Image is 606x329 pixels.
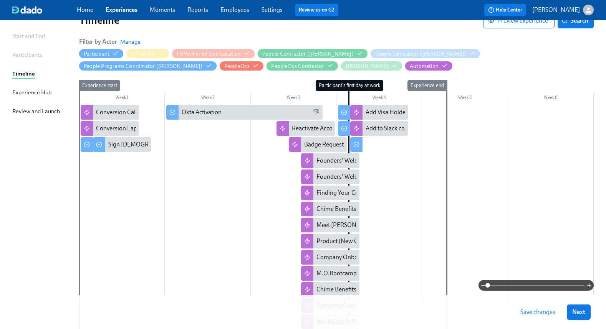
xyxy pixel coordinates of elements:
[289,137,347,152] div: Badge Requests
[567,304,591,320] button: Next
[292,124,480,133] div: Reactivate Account for Rehire - {{ participant.startDate | MM/DD/YYYY }}
[182,108,222,117] div: Okta Activation
[12,107,60,115] div: Review and Launch
[12,6,77,14] a: dado
[301,266,359,281] div: M.O.Bootcamp
[150,6,175,13] a: Moments
[299,6,334,14] a: Review us on G2
[126,49,169,58] button: I-9 Verifier
[422,94,508,104] div: Week 5
[484,4,526,16] button: Help Center
[304,140,346,149] div: Badge Requests
[515,304,561,320] button: Save changes
[301,202,359,216] div: Chime Benefits Orientation ([GEOGRAPHIC_DATA] Only)
[366,124,438,133] div: Add to Slack cohort channel
[220,6,249,13] a: Employees
[407,80,447,91] div: Experience end
[267,61,338,71] button: PeopleOps Contractor
[316,237,409,245] div: Product (New Chimer Onboarding)
[177,50,241,58] div: Hide I-9 Verifier by Onb Location
[316,253,399,262] div: Company Onboarding Sessions
[350,105,409,120] div: Add Visa Holder to Immigration Channel
[316,269,357,278] div: M.O.Bootcamp
[301,153,359,168] div: Founders' Welcome [Remote] (New Chimer Onboarding)
[316,189,521,197] div: Finding Your Community at [GEOGRAPHIC_DATA] (New Chimer Onboarding)
[572,308,585,316] span: Next
[84,50,109,58] div: Hide Participant
[108,140,240,149] div: Sign [DEMOGRAPHIC_DATA] Worker Agreements
[120,38,141,46] button: Manage
[563,17,588,25] span: Search
[131,50,155,58] div: Hide I-9 Verifier
[316,156,466,165] div: Founders' Welcome [Remote] (New Chimer Onboarding)
[277,121,335,136] div: Reactivate Account for Rehire - {{ participant.startDate | MM/DD/YYYY }}
[77,6,93,13] a: Home
[271,63,324,70] div: Hide PeopleOps Contractor
[81,105,139,120] div: Conversion Calendar Invite
[12,88,51,97] div: Experience Hub
[172,49,255,58] button: I-9 Verifier by Onb Location
[224,63,250,70] div: Hide PeopleOps
[262,50,354,58] div: Hide People Contractor (Jessica)
[295,4,338,16] button: Review us on G2
[12,32,45,40] div: Start and End
[96,124,165,133] div: Conversion Laptop Return
[316,205,466,213] div: Chime Benefits Orientation ([GEOGRAPHIC_DATA] Only)
[532,6,580,14] p: [PERSON_NAME]
[336,94,422,104] div: Week 4
[520,308,555,316] span: Save changes
[508,94,594,104] div: Week 6
[301,186,359,200] div: Finding Your Community at [GEOGRAPHIC_DATA] (New Chimer Onboarding)
[251,94,336,104] div: Week 3
[301,169,359,184] div: Founders' Welcome [SF] (New Chimer Onboarding)
[371,49,480,58] button: People Contractor ([PERSON_NAME])
[558,13,594,28] button: Search
[12,69,35,78] div: Timeline
[12,6,42,14] img: dado
[79,38,117,46] h6: Filter by Actor
[79,61,217,71] button: People Programs Coordinator ([PERSON_NAME])
[93,137,151,152] div: Sign [DEMOGRAPHIC_DATA] Worker Agreements
[341,61,402,71] button: [PERSON_NAME]
[405,61,452,71] button: Automation
[79,94,165,104] div: Week 1
[79,13,483,27] h1: Timeline
[346,63,388,70] div: Hide Sarah Wong
[490,17,548,25] span: Preview experience
[488,6,522,14] span: Help Center
[301,250,359,265] div: Company Onboarding Sessions
[375,50,467,58] div: Hide People Contractor (Lauren)
[316,173,452,181] div: Founders' Welcome [SF] (New Chimer Onboarding)
[106,6,137,13] a: Experiences
[532,5,594,15] button: [PERSON_NAME]
[84,63,203,70] div: Hide People Programs Coordinator (Jessica Paige)
[96,108,167,117] div: Conversion Calendar Invite
[187,6,208,13] a: Reports
[81,121,139,136] div: Conversion Laptop Return
[165,94,250,104] div: Week 2
[12,51,42,59] div: Participants
[483,13,555,28] button: Preview experience
[316,221,547,229] div: Meet [PERSON_NAME]'s Intranet Platform, The Interchange (New Chimer Onboarding)
[258,49,368,58] button: People Contractor ([PERSON_NAME])
[79,49,123,58] button: Participant
[316,80,383,91] div: Participant's first day at work
[79,80,120,91] div: Experience start
[220,61,264,71] button: PeopleOps
[166,105,323,120] div: Okta Activation
[366,108,472,117] div: Add Visa Holder to Immigration Channel
[313,108,320,117] span: Personal Email
[301,218,359,232] div: Meet [PERSON_NAME]'s Intranet Platform, The Interchange (New Chimer Onboarding)
[410,63,439,70] div: Hide Automation
[301,234,359,248] div: Product (New Chimer Onboarding)
[350,121,409,136] div: Add to Slack cohort channel
[262,6,283,13] a: Settings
